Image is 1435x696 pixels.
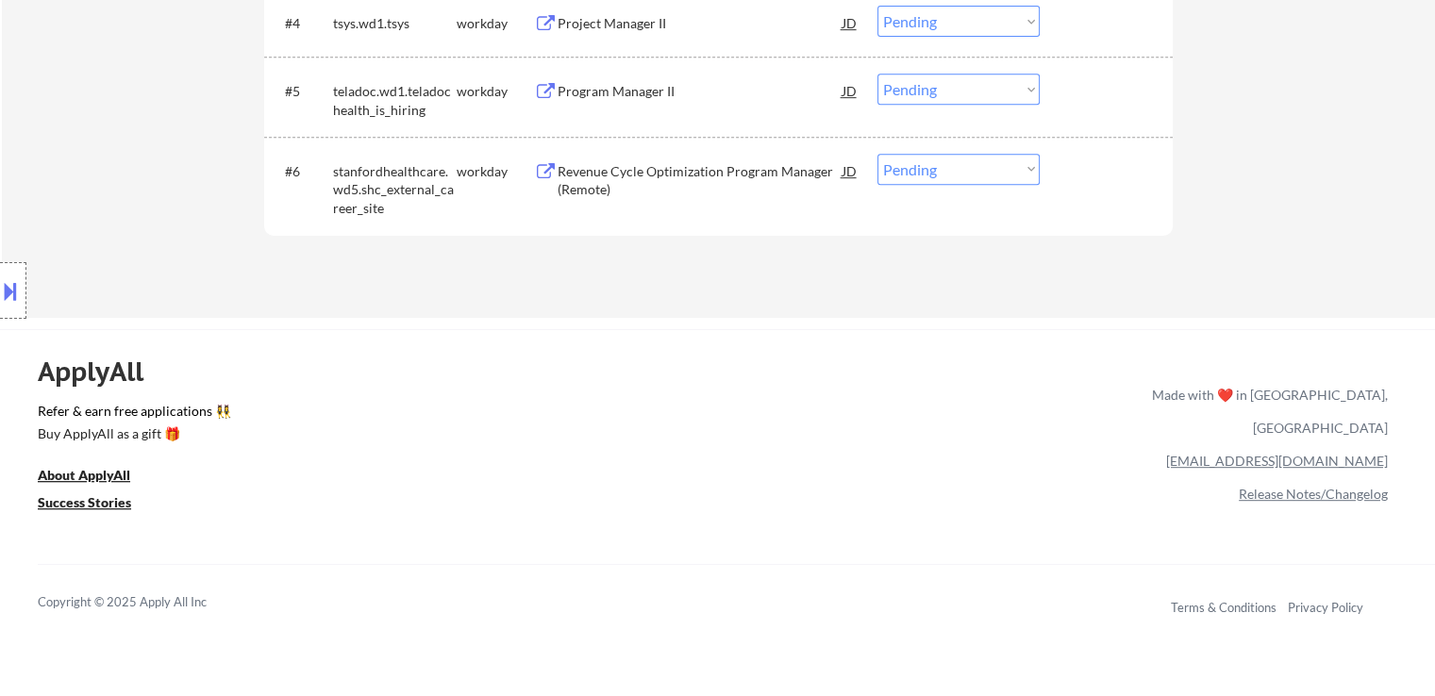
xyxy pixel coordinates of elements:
[457,14,534,33] div: workday
[333,82,457,119] div: teladoc.wd1.teladochealth_is_hiring
[1171,600,1276,615] a: Terms & Conditions
[558,162,843,199] div: Revenue Cycle Optimization Program Manager (Remote)
[1166,453,1388,469] a: [EMAIL_ADDRESS][DOMAIN_NAME]
[1144,378,1388,444] div: Made with ❤️ in [GEOGRAPHIC_DATA], [GEOGRAPHIC_DATA]
[457,162,534,181] div: workday
[38,405,758,424] a: Refer & earn free applications 👯‍♀️
[1239,486,1388,502] a: Release Notes/Changelog
[457,82,534,101] div: workday
[1288,600,1363,615] a: Privacy Policy
[285,82,318,101] div: #5
[333,162,457,218] div: stanfordhealthcare.wd5.shc_external_career_site
[841,6,859,40] div: JD
[841,154,859,188] div: JD
[558,82,843,101] div: Program Manager II
[38,593,255,612] div: Copyright © 2025 Apply All Inc
[38,467,130,483] u: About ApplyAll
[841,74,859,108] div: JD
[285,14,318,33] div: #4
[38,493,157,517] a: Success Stories
[558,14,843,33] div: Project Manager II
[38,466,157,489] a: About ApplyAll
[333,14,457,33] div: tsys.wd1.tsys
[38,494,131,510] u: Success Stories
